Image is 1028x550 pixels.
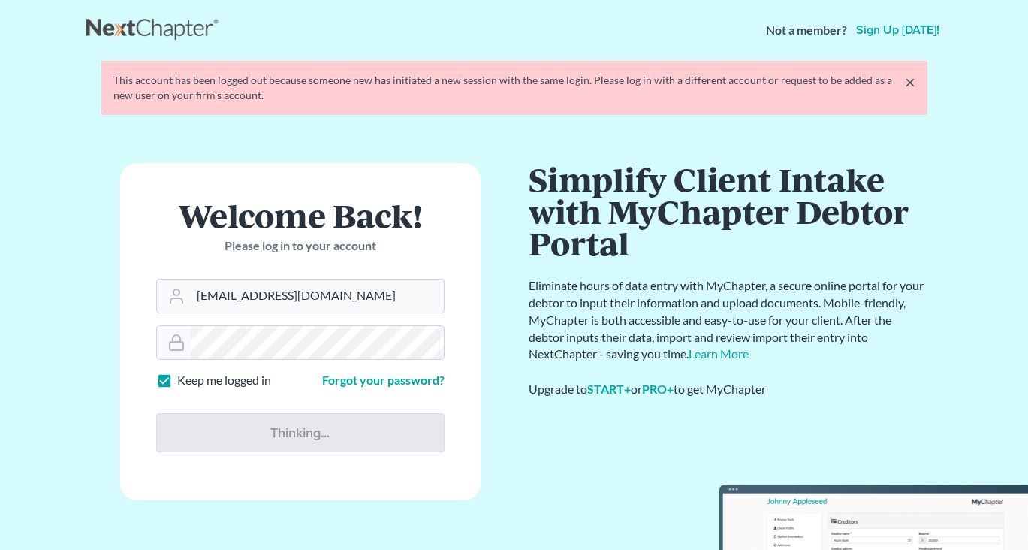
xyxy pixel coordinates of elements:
a: Sign up [DATE]! [853,24,942,36]
p: Eliminate hours of data entry with MyChapter, a secure online portal for your debtor to input the... [529,277,927,363]
div: Upgrade to or to get MyChapter [529,381,927,398]
h1: Simplify Client Intake with MyChapter Debtor Portal [529,163,927,259]
label: Keep me logged in [177,372,271,389]
div: This account has been logged out because someone new has initiated a new session with the same lo... [113,73,915,103]
strong: Not a member? [766,22,847,39]
h1: Welcome Back! [156,199,445,231]
a: START+ [588,382,632,396]
input: Thinking... [156,413,445,452]
a: Learn More [689,346,749,361]
a: Forgot your password? [322,373,445,387]
input: Email Address [191,280,444,313]
p: Please log in to your account [156,237,445,255]
a: × [905,73,915,91]
a: PRO+ [643,382,674,396]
